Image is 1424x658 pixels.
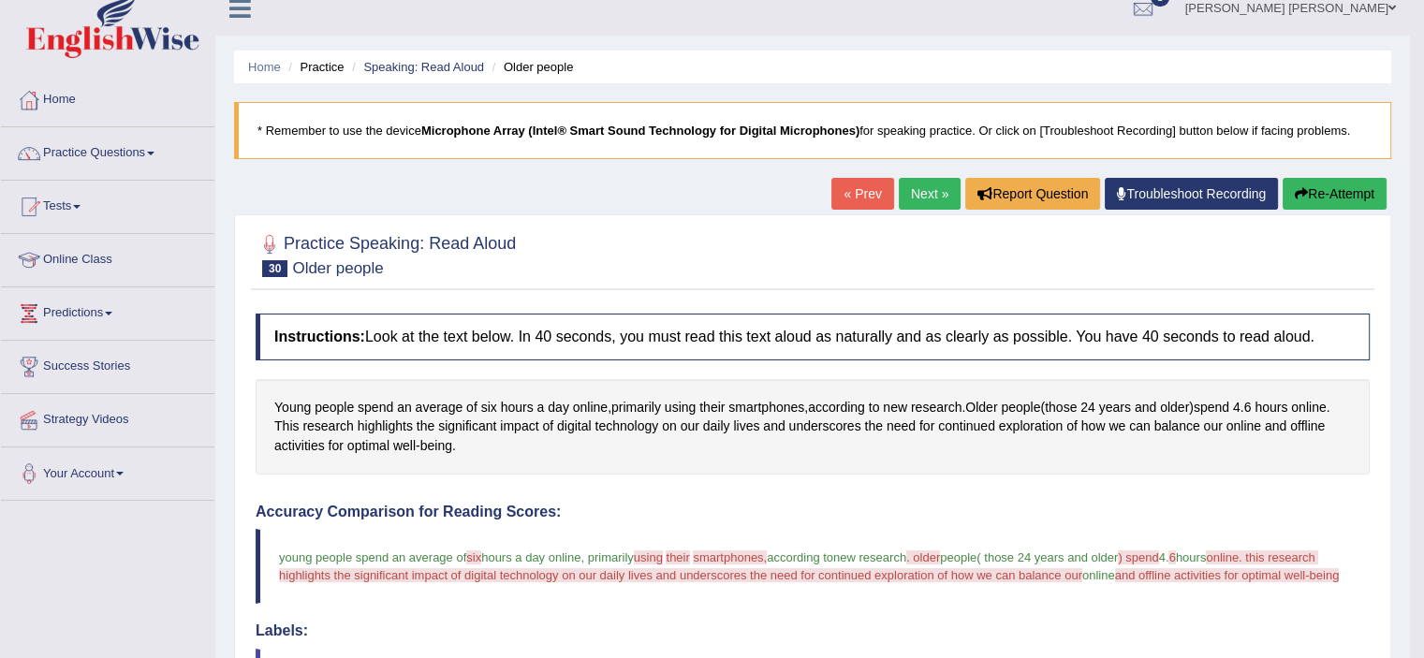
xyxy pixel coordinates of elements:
span: Click to see word definition [274,417,299,436]
small: Older people [292,259,383,277]
span: Click to see word definition [887,417,916,436]
h4: Look at the text below. In 40 seconds, you must read this text aloud as naturally and as clearly ... [256,314,1370,360]
span: Click to see word definition [315,398,354,417]
span: Click to see word definition [1108,417,1125,436]
span: Click to see word definition [864,417,882,436]
span: hours a day online [481,550,580,564]
span: Click to see word definition [869,398,880,417]
span: using [634,550,663,564]
b: Microphone Array (Intel® Smart Sound Technology for Digital Microphones) [421,124,859,138]
span: . older [906,550,940,564]
span: young people spend an average of [279,550,466,564]
span: Click to see word definition [274,398,311,417]
a: Home [1,74,214,121]
span: Click to see word definition [1203,417,1222,436]
span: Click to see word definition [397,398,412,417]
a: Home [248,60,281,74]
span: those 24 years and older [984,550,1118,564]
span: Click to see word definition [1233,398,1240,417]
blockquote: * Remember to use the device for speaking practice. Or click on [Troubleshoot Recording] button b... [234,102,1391,159]
button: Re-Attempt [1283,178,1387,210]
span: Click to see word definition [1194,398,1229,417]
span: Click to see word definition [420,436,452,456]
span: Click to see word definition [438,417,496,436]
span: Click to see word definition [681,417,699,436]
span: online [1082,568,1115,582]
li: Older people [488,58,574,76]
span: Click to see word definition [417,417,434,436]
span: Click to see word definition [1160,398,1189,417]
span: Click to see word definition [1135,398,1156,417]
span: Click to see word definition [999,417,1064,436]
span: 30 [262,260,287,277]
span: Click to see word definition [393,436,416,456]
span: Click to see word definition [883,398,907,417]
span: and offline activities for optimal well-being [1115,568,1340,582]
span: Click to see word definition [1001,398,1040,417]
a: Tests [1,181,214,227]
a: Speaking: Read Aloud [363,60,484,74]
h4: Labels: [256,622,1370,639]
b: Instructions: [274,329,365,344]
a: Strategy Videos [1,394,214,441]
span: Click to see word definition [1045,398,1077,417]
a: Next » [899,178,961,210]
span: Click to see word definition [662,417,677,436]
span: Click to see word definition [1066,417,1078,436]
span: , [580,550,584,564]
span: people [940,550,976,564]
a: Your Account [1,447,214,494]
span: Click to see word definition [358,417,413,436]
h2: Practice Speaking: Read Aloud [256,230,516,277]
span: according to [767,550,833,564]
span: six [466,550,481,564]
span: 4. [1159,550,1169,564]
span: Click to see word definition [595,417,658,436]
span: Click to see word definition [573,398,608,417]
span: Click to see word definition [703,417,730,436]
span: ) spend [1118,550,1158,564]
span: Click to see word definition [416,398,463,417]
span: 6 [1168,550,1175,564]
span: Click to see word definition [611,398,661,417]
span: Click to see word definition [302,417,353,436]
span: Click to see word definition [537,398,545,417]
span: Click to see word definition [938,417,995,436]
span: smartphones, [693,550,767,564]
span: Click to see word definition [911,398,962,417]
span: Click to see word definition [665,398,696,417]
span: Click to see word definition [919,417,934,436]
span: Click to see word definition [358,398,393,417]
li: Practice [284,58,344,76]
span: their [666,550,689,564]
a: Predictions [1,287,214,334]
span: Click to see word definition [763,417,785,436]
span: hours [1176,550,1207,564]
a: Online Class [1,234,214,281]
span: Click to see word definition [500,417,538,436]
span: Click to see word definition [789,417,861,436]
div: , , . ( ) . . - . [256,379,1370,475]
span: Click to see word definition [274,436,325,456]
span: Click to see word definition [1265,417,1286,436]
span: Click to see word definition [1290,417,1325,436]
span: Click to see word definition [548,398,569,417]
span: Click to see word definition [481,398,497,417]
span: Click to see word definition [1291,398,1326,417]
span: Click to see word definition [965,398,997,417]
span: Click to see word definition [329,436,344,456]
span: Click to see word definition [466,398,477,417]
span: new research [833,550,906,564]
span: Click to see word definition [699,398,725,417]
h4: Accuracy Comparison for Reading Scores: [256,504,1370,520]
span: Click to see word definition [1129,417,1151,436]
span: Click to see word definition [542,417,553,436]
span: Click to see word definition [808,398,865,417]
span: Click to see word definition [1154,417,1200,436]
a: Success Stories [1,341,214,387]
span: ( [976,550,980,564]
span: primarily [588,550,634,564]
a: Troubleshoot Recording [1105,178,1278,210]
span: Click to see word definition [1081,417,1106,436]
span: Click to see word definition [728,398,804,417]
